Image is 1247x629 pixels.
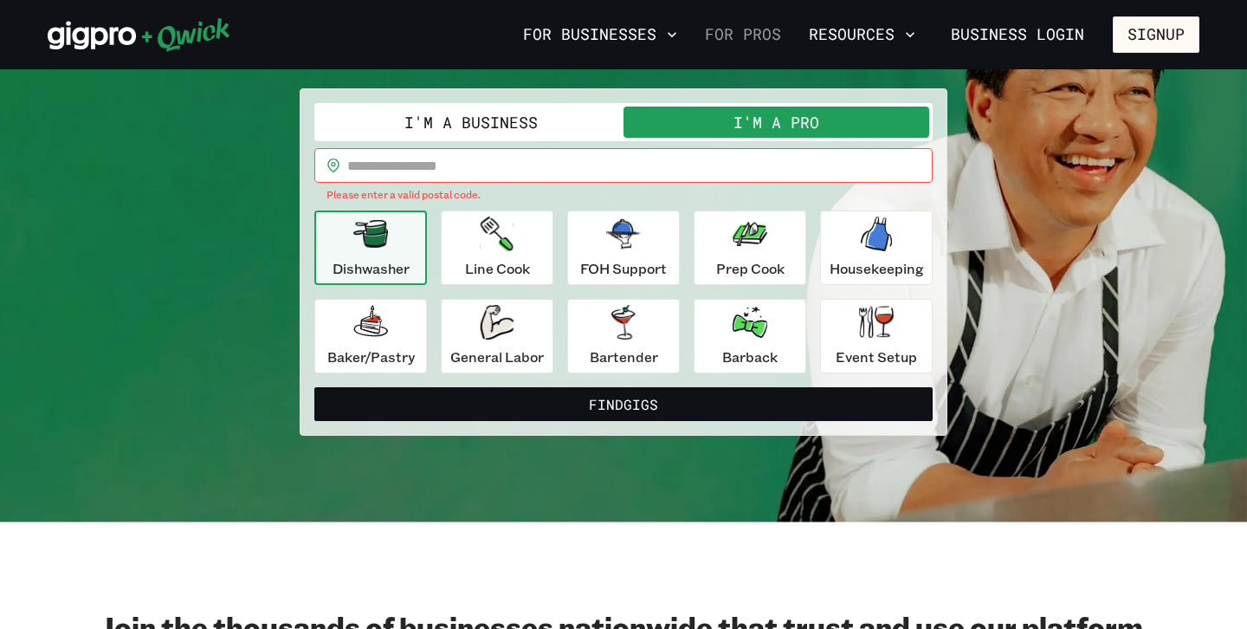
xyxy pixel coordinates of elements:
[590,347,658,367] p: Bartender
[450,347,544,367] p: General Labor
[326,186,921,204] p: Please enter a valid postal code.
[314,387,933,422] button: FindGigs
[1113,16,1199,53] button: Signup
[936,16,1099,53] a: Business Login
[820,299,933,373] button: Event Setup
[314,211,427,285] button: Dishwasher
[441,299,553,373] button: General Labor
[694,299,806,373] button: Barback
[333,258,410,279] p: Dishwasher
[836,347,917,367] p: Event Setup
[716,258,785,279] p: Prep Cook
[820,211,933,285] button: Housekeeping
[802,20,922,49] button: Resources
[698,20,788,49] a: For Pros
[722,347,778,367] p: Barback
[314,299,427,373] button: Baker/Pastry
[694,211,806,285] button: Prep Cook
[567,211,680,285] button: FOH Support
[441,211,553,285] button: Line Cook
[516,20,684,49] button: For Businesses
[318,107,623,138] button: I'm a Business
[465,258,530,279] p: Line Cook
[327,347,415,367] p: Baker/Pastry
[300,36,947,71] h2: PICK UP A SHIFT!
[580,258,667,279] p: FOH Support
[567,299,680,373] button: Bartender
[623,107,929,138] button: I'm a Pro
[830,258,924,279] p: Housekeeping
